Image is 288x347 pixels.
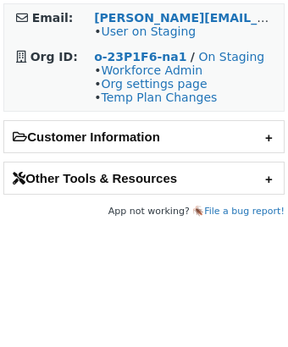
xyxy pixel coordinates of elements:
footer: App not working? 🪳 [3,203,285,220]
a: On Staging [198,50,264,63]
a: Temp Plan Changes [101,91,217,104]
strong: / [191,50,195,63]
strong: Org ID: [30,50,78,63]
a: User on Staging [101,25,196,38]
span: • [94,25,196,38]
a: Workforce Admin [101,63,202,77]
a: Org settings page [101,77,207,91]
span: • • • [94,63,217,104]
h2: Customer Information [4,121,284,152]
strong: Email: [32,11,74,25]
h2: Other Tools & Resources [4,162,284,194]
a: File a bug report! [204,206,285,217]
a: o-23P1F6-na1 [94,50,186,63]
